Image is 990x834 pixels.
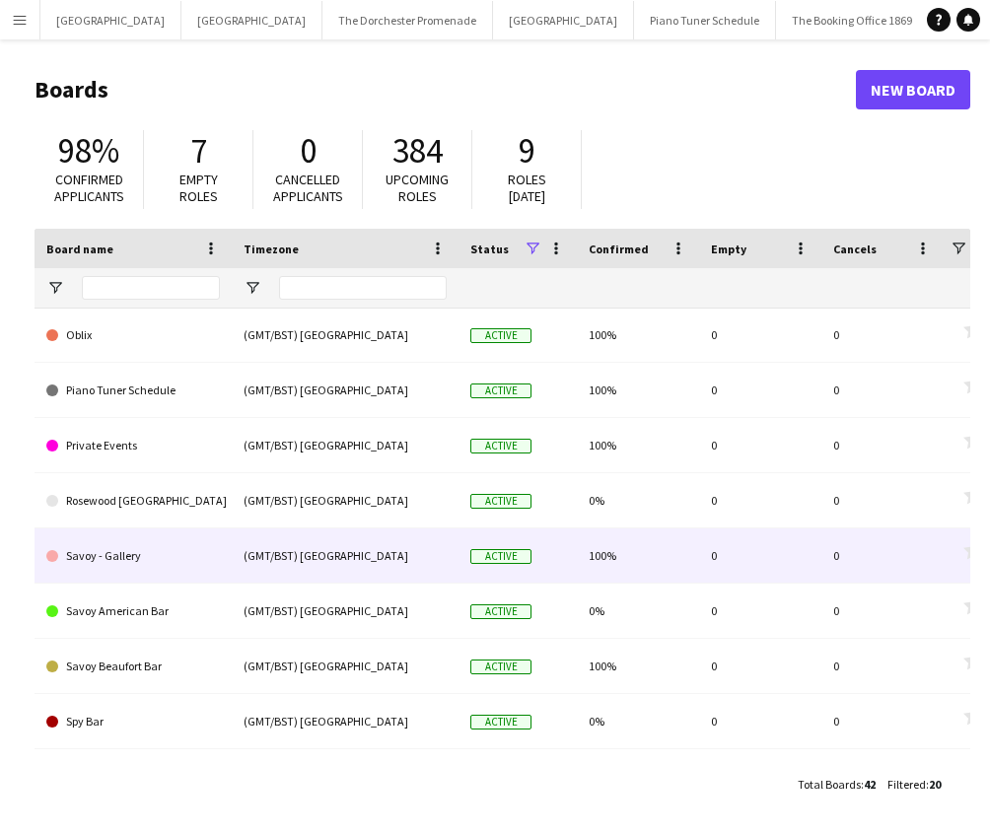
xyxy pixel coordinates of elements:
div: 0 [699,749,821,803]
div: (GMT/BST) [GEOGRAPHIC_DATA] [232,694,459,748]
div: (GMT/BST) [GEOGRAPHIC_DATA] [232,308,459,362]
a: New Board [856,70,970,109]
div: : [798,765,876,803]
div: 100% [577,749,699,803]
div: (GMT/BST) [GEOGRAPHIC_DATA] [232,528,459,583]
span: Board name [46,242,113,256]
div: 0 [821,749,944,803]
span: 0 [300,129,317,173]
button: Open Filter Menu [244,279,261,297]
span: Active [470,328,531,343]
div: 0% [577,584,699,638]
span: Confirmed [589,242,649,256]
a: Savoy Beaufort Bar [46,639,220,694]
div: (GMT/BST) [GEOGRAPHIC_DATA] [232,749,459,803]
div: 0 [821,363,944,417]
div: 0 [699,473,821,527]
a: The Booking Office 1869 [46,749,220,804]
div: 100% [577,363,699,417]
span: Empty [711,242,746,256]
span: Total Boards [798,777,861,792]
div: (GMT/BST) [GEOGRAPHIC_DATA] [232,639,459,693]
div: 0 [699,528,821,583]
span: Roles [DATE] [508,171,546,205]
span: Active [470,383,531,398]
div: 0 [699,418,821,472]
a: Rosewood [GEOGRAPHIC_DATA] [46,473,220,528]
div: 0% [577,473,699,527]
span: Status [470,242,509,256]
span: 20 [929,777,941,792]
div: : [887,765,941,803]
button: Piano Tuner Schedule [634,1,776,39]
input: Board name Filter Input [82,276,220,300]
div: (GMT/BST) [GEOGRAPHIC_DATA] [232,473,459,527]
a: Spy Bar [46,694,220,749]
a: Oblix [46,308,220,363]
div: 0% [577,694,699,748]
a: Private Events [46,418,220,473]
span: Filtered [887,777,926,792]
span: Active [470,715,531,730]
div: 0 [699,694,821,748]
span: 9 [519,129,535,173]
span: Empty roles [179,171,218,205]
span: Cancels [833,242,877,256]
div: 0 [699,584,821,638]
div: 0 [821,473,944,527]
button: [GEOGRAPHIC_DATA] [493,1,634,39]
span: 384 [392,129,443,173]
span: Upcoming roles [386,171,449,205]
h1: Boards [35,75,856,104]
span: Confirmed applicants [54,171,124,205]
a: Piano Tuner Schedule [46,363,220,418]
div: 100% [577,418,699,472]
div: 100% [577,639,699,693]
div: 0 [821,418,944,472]
span: 42 [864,777,876,792]
span: Cancelled applicants [273,171,343,205]
div: 0 [821,694,944,748]
span: Timezone [244,242,299,256]
span: Active [470,439,531,453]
a: Savoy - Gallery [46,528,220,584]
a: Savoy American Bar [46,584,220,639]
div: 100% [577,308,699,362]
button: The Dorchester Promenade [322,1,493,39]
button: [GEOGRAPHIC_DATA] [181,1,322,39]
div: (GMT/BST) [GEOGRAPHIC_DATA] [232,584,459,638]
span: Active [470,549,531,564]
div: 0 [821,584,944,638]
div: 0 [699,363,821,417]
span: 98% [58,129,119,173]
div: (GMT/BST) [GEOGRAPHIC_DATA] [232,363,459,417]
div: 0 [699,639,821,693]
span: Active [470,604,531,619]
button: Open Filter Menu [46,279,64,297]
span: 7 [190,129,207,173]
button: The Booking Office 1869 [776,1,929,39]
div: 0 [821,308,944,362]
span: Active [470,660,531,674]
div: 100% [577,528,699,583]
div: 0 [699,308,821,362]
div: 0 [821,528,944,583]
div: (GMT/BST) [GEOGRAPHIC_DATA] [232,418,459,472]
span: Active [470,494,531,509]
div: 0 [821,639,944,693]
input: Timezone Filter Input [279,276,447,300]
button: [GEOGRAPHIC_DATA] [40,1,181,39]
